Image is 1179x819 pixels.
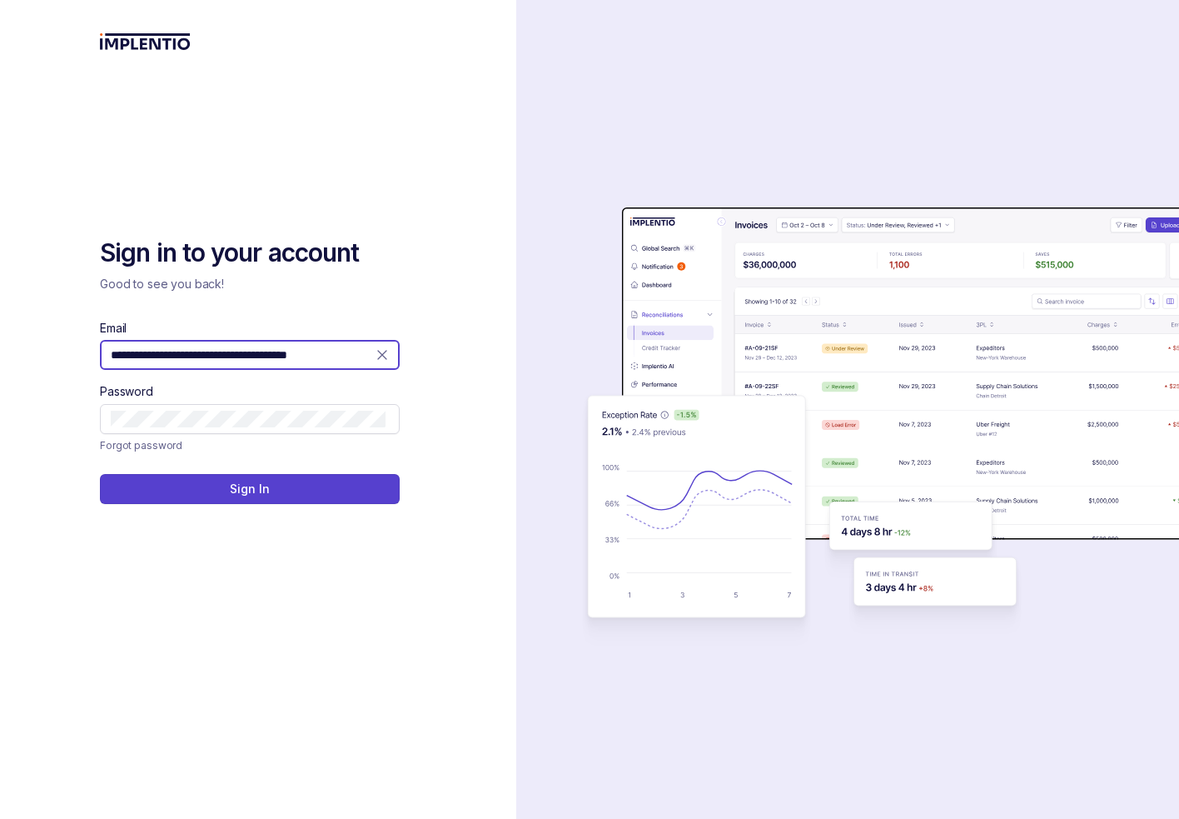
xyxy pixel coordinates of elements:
p: Sign In [230,481,269,497]
img: logo [100,33,191,50]
h2: Sign in to your account [100,237,400,270]
label: Password [100,383,153,400]
p: Forgot password [100,437,182,454]
a: Link Forgot password [100,437,182,454]
p: Good to see you back! [100,276,400,292]
label: Email [100,320,127,337]
button: Sign In [100,474,400,504]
